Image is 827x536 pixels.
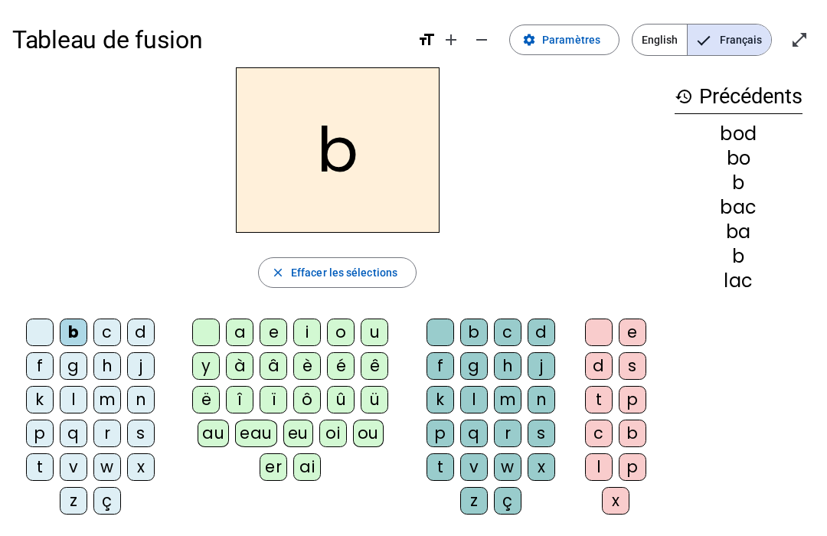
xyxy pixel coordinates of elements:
[619,420,646,447] div: b
[260,319,287,346] div: e
[327,386,355,413] div: û
[361,352,388,380] div: ê
[361,319,388,346] div: u
[619,453,646,481] div: p
[260,352,287,380] div: â
[675,87,693,106] mat-icon: history
[633,25,687,55] span: English
[528,319,555,346] div: d
[542,31,600,49] span: Paramètres
[93,420,121,447] div: r
[271,266,285,279] mat-icon: close
[585,352,613,380] div: d
[688,25,771,55] span: Français
[460,420,488,447] div: q
[293,453,321,481] div: ai
[460,487,488,515] div: z
[509,25,619,55] button: Paramètres
[26,386,54,413] div: k
[60,386,87,413] div: l
[293,352,321,380] div: è
[675,174,802,192] div: b
[236,67,440,233] h2: b
[327,319,355,346] div: o
[60,352,87,380] div: g
[226,352,253,380] div: à
[93,453,121,481] div: w
[226,319,253,346] div: a
[353,420,384,447] div: ou
[675,223,802,241] div: ba
[675,80,802,114] h3: Précédents
[632,24,772,56] mat-button-toggle-group: Language selection
[260,453,287,481] div: er
[460,453,488,481] div: v
[675,247,802,266] div: b
[291,263,397,282] span: Effacer les sélections
[192,352,220,380] div: y
[522,33,536,47] mat-icon: settings
[585,420,613,447] div: c
[460,386,488,413] div: l
[619,319,646,346] div: e
[427,352,454,380] div: f
[427,420,454,447] div: p
[460,319,488,346] div: b
[93,319,121,346] div: c
[494,453,521,481] div: w
[258,257,417,288] button: Effacer les sélections
[60,420,87,447] div: q
[60,453,87,481] div: v
[93,352,121,380] div: h
[494,352,521,380] div: h
[466,25,497,55] button: Diminuer la taille de la police
[585,386,613,413] div: t
[675,272,802,290] div: lac
[127,420,155,447] div: s
[361,386,388,413] div: ü
[60,319,87,346] div: b
[192,386,220,413] div: ë
[528,352,555,380] div: j
[436,25,466,55] button: Augmenter la taille de la police
[494,319,521,346] div: c
[127,386,155,413] div: n
[472,31,491,49] mat-icon: remove
[293,386,321,413] div: ô
[127,453,155,481] div: x
[442,31,460,49] mat-icon: add
[675,149,802,168] div: bo
[93,386,121,413] div: m
[585,453,613,481] div: l
[494,420,521,447] div: r
[127,319,155,346] div: d
[602,487,629,515] div: x
[60,487,87,515] div: z
[494,487,521,515] div: ç
[327,352,355,380] div: é
[319,420,347,447] div: oi
[235,420,277,447] div: eau
[93,487,121,515] div: ç
[417,31,436,49] mat-icon: format_size
[784,25,815,55] button: Entrer en plein écran
[619,386,646,413] div: p
[494,386,521,413] div: m
[675,198,802,217] div: bac
[260,386,287,413] div: ï
[283,420,313,447] div: eu
[528,420,555,447] div: s
[675,125,802,143] div: bod
[26,352,54,380] div: f
[528,453,555,481] div: x
[528,386,555,413] div: n
[293,319,321,346] div: i
[26,453,54,481] div: t
[790,31,809,49] mat-icon: open_in_full
[460,352,488,380] div: g
[127,352,155,380] div: j
[427,453,454,481] div: t
[427,386,454,413] div: k
[12,15,405,64] h1: Tableau de fusion
[198,420,229,447] div: au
